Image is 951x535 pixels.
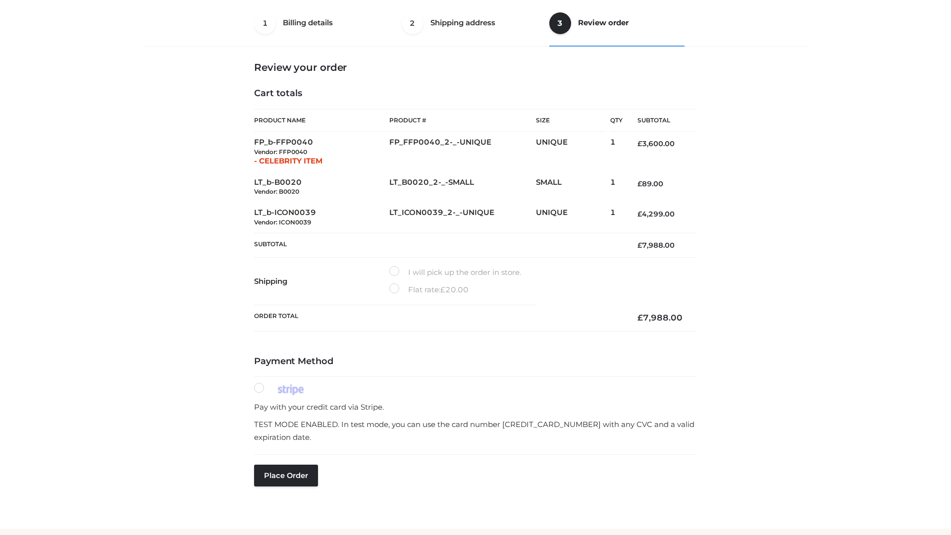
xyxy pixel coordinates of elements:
[637,241,642,250] span: £
[254,172,389,203] td: LT_b-B0020
[610,109,623,132] th: Qty
[254,356,697,367] h4: Payment Method
[637,210,675,218] bdi: 4,299.00
[637,313,683,322] bdi: 7,988.00
[389,172,536,203] td: LT_B0020_2-_-SMALL
[536,109,605,132] th: Size
[389,283,469,296] label: Flat rate:
[389,202,536,233] td: LT_ICON0039_2-_-UNIQUE
[536,132,610,172] td: UNIQUE
[254,109,389,132] th: Product Name
[637,241,675,250] bdi: 7,988.00
[254,61,697,73] h3: Review your order
[610,172,623,203] td: 1
[254,418,697,443] p: TEST MODE ENABLED. In test mode, you can use the card number [CREDIT_CARD_NUMBER] with any CVC an...
[254,188,299,195] small: Vendor: B0020
[637,179,663,188] bdi: 89.00
[254,88,697,99] h4: Cart totals
[637,179,642,188] span: £
[254,202,389,233] td: LT_b-ICON0039
[536,202,610,233] td: UNIQUE
[610,132,623,172] td: 1
[254,465,318,486] button: Place order
[536,172,610,203] td: SMALL
[254,218,311,226] small: Vendor: ICON0039
[637,139,642,148] span: £
[254,156,322,165] span: - CELEBRITY ITEM
[637,313,643,322] span: £
[623,109,697,132] th: Subtotal
[254,257,389,305] th: Shipping
[254,401,697,414] p: Pay with your credit card via Stripe.
[637,139,675,148] bdi: 3,600.00
[389,132,536,172] td: FP_FFP0040_2-_-UNIQUE
[440,285,445,294] span: £
[610,202,623,233] td: 1
[389,109,536,132] th: Product #
[254,233,623,257] th: Subtotal
[254,305,623,331] th: Order Total
[389,266,521,279] label: I will pick up the order in store.
[254,148,307,156] small: Vendor: FFP0040
[440,285,469,294] bdi: 20.00
[637,210,642,218] span: £
[254,132,389,172] td: FP_b-FFP0040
